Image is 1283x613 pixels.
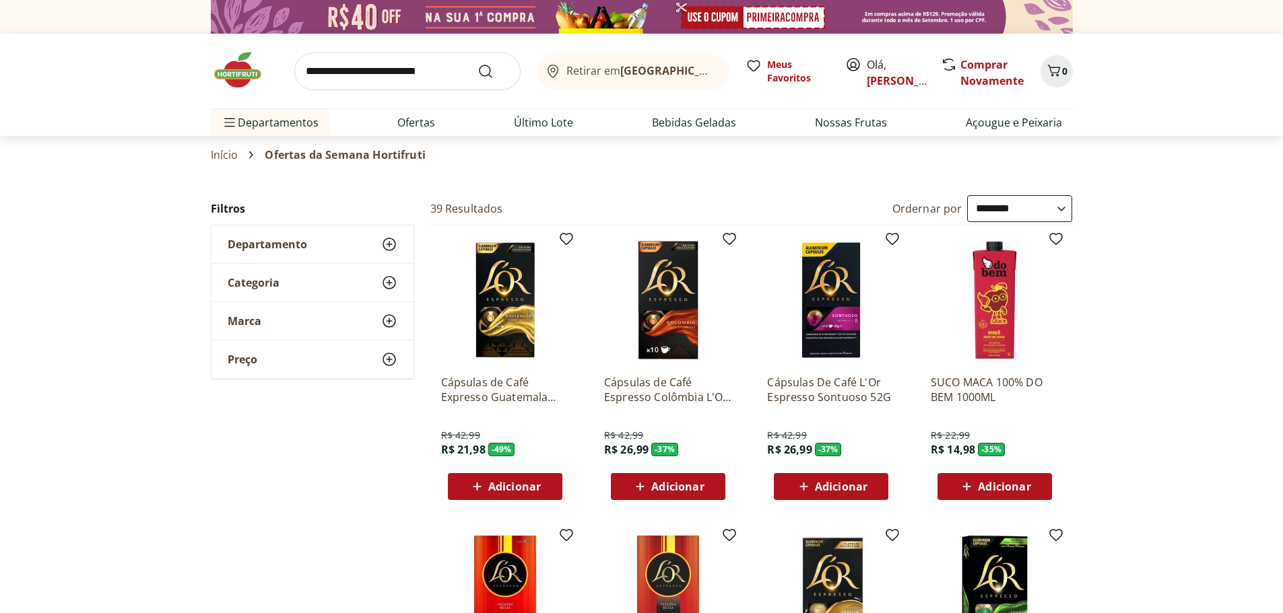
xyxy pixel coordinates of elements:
[211,195,414,222] h2: Filtros
[867,73,954,88] a: [PERSON_NAME]
[211,225,414,263] button: Departamento
[397,114,435,131] a: Ofertas
[931,442,975,457] span: R$ 14,98
[488,443,515,456] span: - 49 %
[514,114,573,131] a: Último Lote
[651,481,704,492] span: Adicionar
[211,340,414,378] button: Preço
[651,443,678,456] span: - 37 %
[867,57,927,89] span: Olá,
[1041,55,1073,87] button: Carrinho
[448,473,562,500] button: Adicionar
[815,481,867,492] span: Adicionar
[228,353,257,366] span: Preço
[211,302,414,340] button: Marca
[211,264,414,301] button: Categoria
[815,443,842,456] span: - 37 %
[620,63,847,78] b: [GEOGRAPHIC_DATA]/[GEOGRAPHIC_DATA]
[265,149,425,161] span: Ofertas da Semana Hortifruti
[604,375,732,404] a: Cápsulas de Café Espresso Colômbia L'OR 52g
[222,106,238,139] button: Menu
[228,276,279,289] span: Categoria
[441,442,486,457] span: R$ 21,98
[767,375,895,404] a: Cápsulas De Café L'Or Espresso Sontuoso 52G
[211,50,278,90] img: Hortifruti
[228,314,261,328] span: Marca
[211,149,238,161] a: Início
[931,429,970,442] span: R$ 22,99
[937,473,1052,500] button: Adicionar
[604,442,649,457] span: R$ 26,99
[767,58,829,85] span: Meus Favoritos
[430,201,503,216] h2: 39 Resultados
[652,114,736,131] a: Bebidas Geladas
[441,429,480,442] span: R$ 42,99
[537,52,729,90] button: Retirar em[GEOGRAPHIC_DATA]/[GEOGRAPHIC_DATA]
[294,52,521,90] input: search
[892,201,962,216] label: Ordernar por
[767,429,806,442] span: R$ 42,99
[978,481,1030,492] span: Adicionar
[566,65,715,77] span: Retirar em
[931,236,1059,364] img: SUCO MACA 100% DO BEM 1000ML
[611,473,725,500] button: Adicionar
[488,481,541,492] span: Adicionar
[604,236,732,364] img: Cápsulas de Café Espresso Colômbia L'OR 52g
[767,442,812,457] span: R$ 26,99
[478,63,510,79] button: Submit Search
[960,57,1024,88] a: Comprar Novamente
[604,429,643,442] span: R$ 42,99
[966,114,1062,131] a: Açougue e Peixaria
[222,106,319,139] span: Departamentos
[815,114,887,131] a: Nossas Frutas
[774,473,888,500] button: Adicionar
[441,375,569,404] a: Cápsulas de Café Expresso Guatemala L'OR 52g
[1062,65,1067,77] span: 0
[441,236,569,364] img: Cápsulas de Café Expresso Guatemala L'OR 52g
[228,238,307,251] span: Departamento
[746,58,829,85] a: Meus Favoritos
[931,375,1059,404] a: SUCO MACA 100% DO BEM 1000ML
[978,443,1005,456] span: - 35 %
[767,236,895,364] img: Cápsulas De Café L'Or Espresso Sontuoso 52G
